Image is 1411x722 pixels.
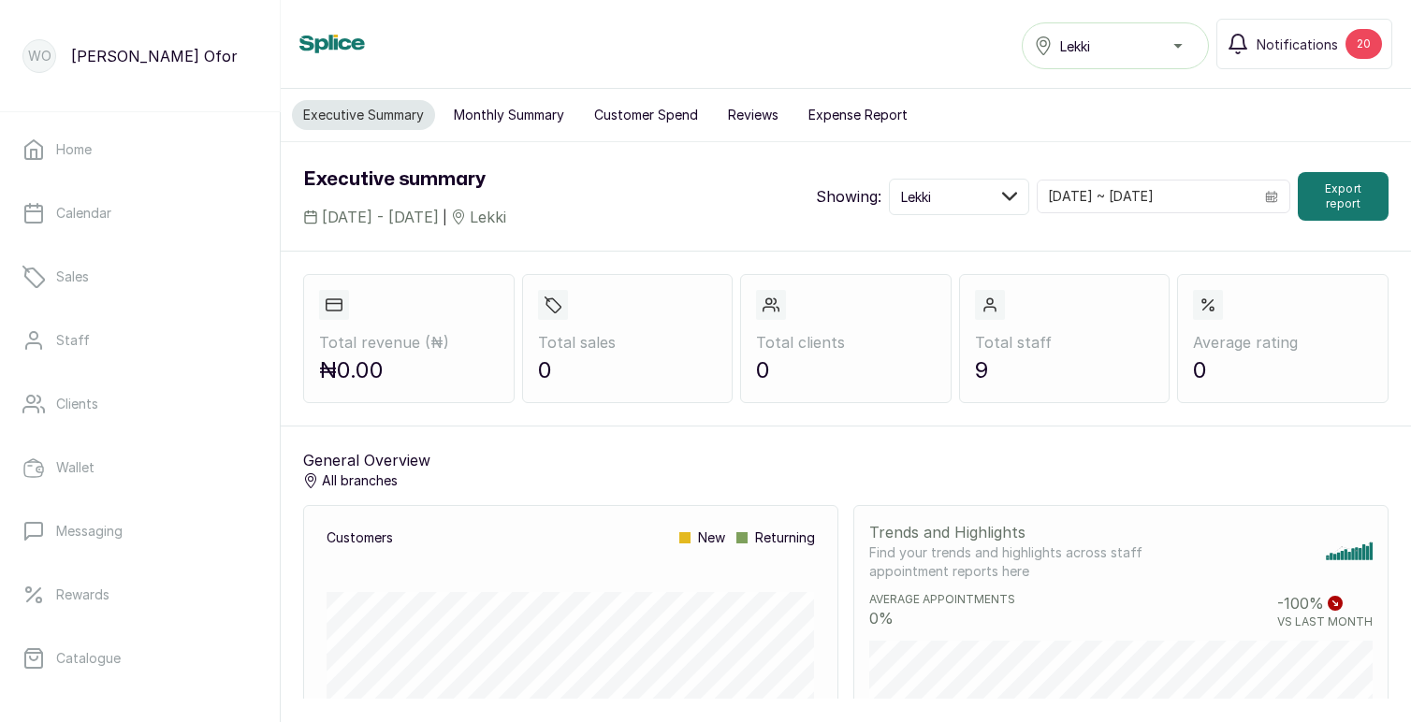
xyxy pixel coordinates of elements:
p: returning [736,528,815,547]
a: Staff [15,314,265,367]
p: Total clients [756,331,936,354]
p: new [679,528,725,547]
p: ₦0.00 [319,354,499,387]
p: Calendar [56,204,111,223]
input: Select date [1038,180,1254,212]
a: Messaging [15,505,265,557]
span: Lekki [470,206,506,228]
p: Messaging [56,522,123,541]
button: Notifications20 [1216,19,1392,69]
button: Reviews [717,100,790,130]
a: Sales [15,251,265,303]
button: Expense Report [797,100,919,130]
p: 9 [975,354,1155,387]
p: 0 [1193,354,1373,387]
button: Export report [1298,172,1389,221]
button: Monthly Summary [443,100,575,130]
span: Notifications [1257,35,1338,54]
p: Total revenue ( ₦ ) [319,331,499,354]
p: VS LAST MONTH [1277,614,1373,629]
a: Wallet [15,441,265,494]
div: 20 [1346,29,1382,59]
svg: calendar [1265,190,1278,203]
span: | [443,208,447,227]
p: Rewards [56,585,109,604]
p: WO [28,47,51,65]
p: 0 [538,354,718,387]
span: -100 % [1277,592,1324,614]
p: Trends and Highlights [869,521,1171,543]
button: Customer Spend [583,100,709,130]
button: Lekki [1022,22,1209,69]
h1: Executive summary [303,165,506,195]
a: Catalogue [15,632,265,685]
a: Rewards [15,569,265,621]
p: Catalogue [56,649,121,668]
span: [DATE] - [DATE] [322,206,439,228]
p: 0 [756,354,936,387]
p: Showing: [816,185,881,208]
p: Customers [327,528,393,547]
button: Executive Summary [292,100,435,130]
p: 0 % [869,607,1015,629]
p: General Overview [303,449,430,471]
p: Average rating [1193,331,1373,354]
span: Lekki [901,187,931,207]
a: Calendar [15,187,265,239]
p: Clients [56,395,98,413]
p: Total sales [538,331,718,354]
p: Home [56,140,92,159]
p: Sales [56,267,89,286]
p: Wallet [56,458,95,477]
span: Lekki [1060,36,1090,56]
p: [PERSON_NAME] Ofor [71,45,238,67]
a: Home [15,123,265,176]
button: Lekki [889,179,1029,215]
p: Total staff [975,331,1155,354]
p: Average appointments [869,592,1015,607]
a: Clients [15,378,265,430]
span: All branches [322,471,398,490]
p: Staff [56,331,90,350]
p: Find your trends and highlights across staff appointment reports here [869,543,1171,581]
